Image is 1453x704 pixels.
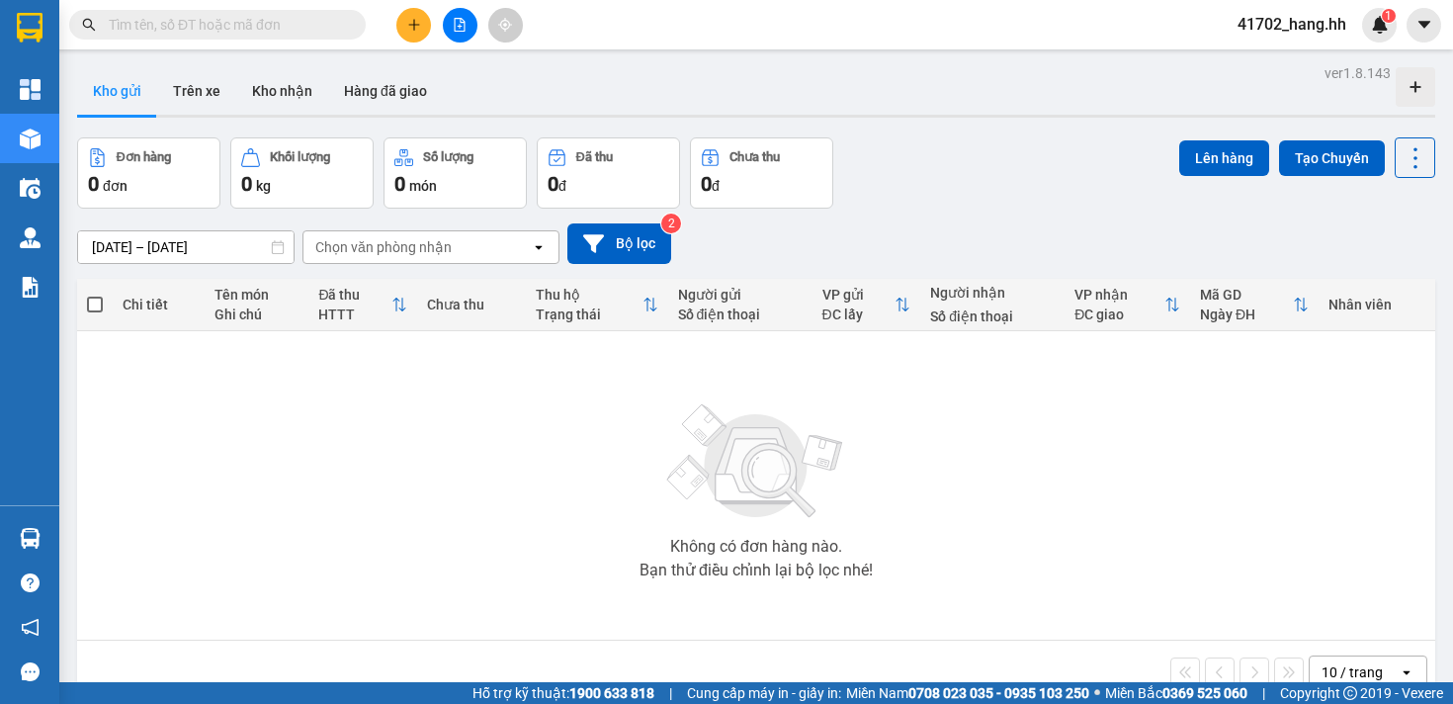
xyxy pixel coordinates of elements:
strong: 0369 525 060 [1162,685,1247,701]
div: Số điện thoại [678,307,803,322]
div: Số lượng [423,150,473,164]
img: warehouse-icon [20,178,41,199]
div: Thu hộ [536,287,642,303]
svg: open [531,239,547,255]
img: warehouse-icon [20,129,41,149]
span: đ [712,178,720,194]
button: Trên xe [157,67,236,115]
div: Nhân viên [1328,297,1425,312]
span: Cung cấp máy in - giấy in: [687,682,841,704]
div: Trạng thái [536,307,642,322]
span: 0 [241,172,252,196]
button: Chưa thu0đ [690,137,833,209]
button: Kho nhận [236,67,328,115]
span: 0 [88,172,99,196]
sup: 1 [1382,9,1396,23]
div: HTTT [318,307,391,322]
span: | [669,682,672,704]
span: 41702_hang.hh [1222,12,1362,37]
div: Đã thu [576,150,613,164]
th: Toggle SortBy [526,279,668,331]
img: logo-vxr [17,13,43,43]
div: Chưa thu [427,297,516,312]
div: Ngày ĐH [1200,307,1293,322]
button: Đơn hàng0đơn [77,137,220,209]
div: Mã GD [1200,287,1293,303]
span: notification [21,618,40,637]
th: Toggle SortBy [812,279,921,331]
sup: 2 [661,214,681,233]
div: Chọn văn phòng nhận [315,237,452,257]
span: 1 [1385,9,1392,23]
div: Chưa thu [729,150,780,164]
img: svg+xml;base64,PHN2ZyBjbGFzcz0ibGlzdC1wbHVnX19zdmciIHhtbG5zPSJodHRwOi8vd3d3LnczLm9yZy8yMDAwL3N2Zy... [657,393,855,531]
button: Đã thu0đ [537,137,680,209]
div: VP nhận [1074,287,1164,303]
span: Hỗ trợ kỹ thuật: [472,682,654,704]
input: Select a date range. [78,231,294,263]
svg: open [1399,664,1414,680]
div: Người nhận [930,285,1055,301]
div: Chi tiết [123,297,195,312]
img: icon-new-feature [1371,16,1389,34]
div: Ghi chú [214,307,299,322]
input: Tìm tên, số ĐT hoặc mã đơn [109,14,342,36]
div: 10 / trang [1322,662,1383,682]
div: Khối lượng [270,150,330,164]
div: Đã thu [318,287,391,303]
span: question-circle [21,573,40,592]
span: đ [558,178,566,194]
span: 0 [394,172,405,196]
th: Toggle SortBy [1190,279,1319,331]
img: warehouse-icon [20,227,41,248]
span: Miền Bắc [1105,682,1247,704]
button: Kho gửi [77,67,157,115]
div: Tên món [214,287,299,303]
span: 0 [548,172,558,196]
div: Số điện thoại [930,308,1055,324]
span: Miền Nam [846,682,1089,704]
strong: 0708 023 035 - 0935 103 250 [908,685,1089,701]
div: Bạn thử điều chỉnh lại bộ lọc nhé! [640,563,873,578]
button: plus [396,8,431,43]
span: plus [407,18,421,32]
span: món [409,178,437,194]
button: file-add [443,8,477,43]
img: dashboard-icon [20,79,41,100]
div: Người gửi [678,287,803,303]
div: ĐC giao [1074,307,1164,322]
span: kg [256,178,271,194]
span: 0 [701,172,712,196]
th: Toggle SortBy [1065,279,1190,331]
div: VP gửi [822,287,896,303]
span: ⚪️ [1094,689,1100,697]
div: Không có đơn hàng nào. [670,539,842,555]
span: search [82,18,96,32]
button: Lên hàng [1179,140,1269,176]
button: caret-down [1407,8,1441,43]
div: ĐC lấy [822,307,896,322]
div: Tạo kho hàng mới [1396,67,1435,107]
div: Đơn hàng [117,150,171,164]
span: đơn [103,178,128,194]
img: warehouse-icon [20,528,41,549]
img: solution-icon [20,277,41,298]
button: Khối lượng0kg [230,137,374,209]
button: Số lượng0món [384,137,527,209]
button: Tạo Chuyến [1279,140,1385,176]
span: file-add [453,18,467,32]
strong: 1900 633 818 [569,685,654,701]
div: ver 1.8.143 [1325,62,1391,84]
span: | [1262,682,1265,704]
span: caret-down [1415,16,1433,34]
span: copyright [1343,686,1357,700]
span: message [21,662,40,681]
button: Bộ lọc [567,223,671,264]
button: Hàng đã giao [328,67,443,115]
span: aim [498,18,512,32]
button: aim [488,8,523,43]
th: Toggle SortBy [308,279,417,331]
